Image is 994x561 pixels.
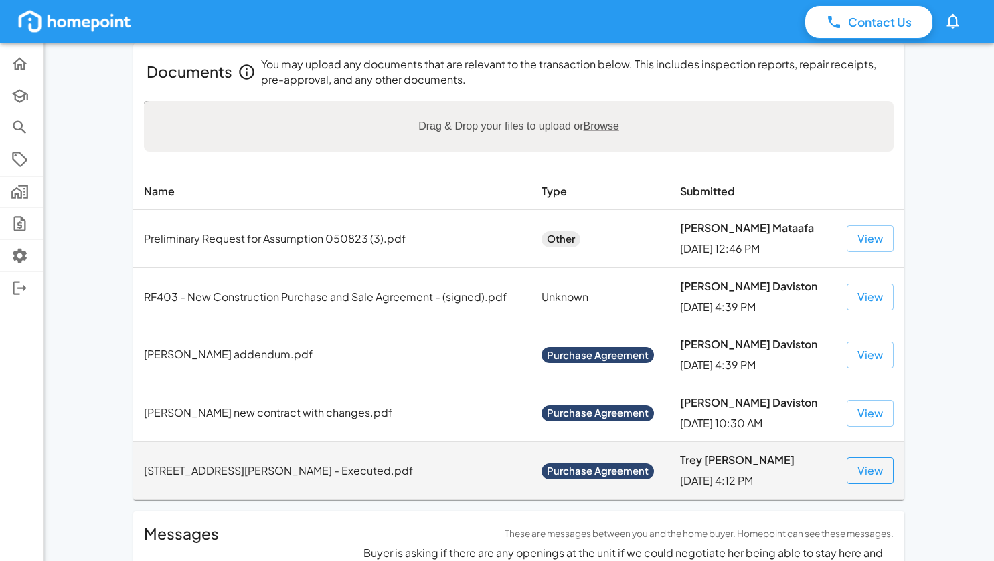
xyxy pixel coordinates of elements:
[847,405,894,419] a: View
[133,326,531,384] td: [PERSON_NAME] addendum.pdf
[542,406,654,420] span: Purchase Agreement
[133,210,531,268] td: Preliminary Request for Assumption 050823 (3).pdf
[680,241,823,257] p: [DATE] 12:46 PM
[144,522,219,546] h6: Messages
[144,184,520,199] p: Name
[680,395,823,411] p: [PERSON_NAME] Daviston
[680,473,823,489] p: [DATE] 4:12 PM
[542,464,654,478] span: Purchase Agreement
[680,416,823,431] p: [DATE] 10:30 AM
[847,225,894,252] button: View
[847,342,894,368] button: View
[542,232,580,246] span: Other
[847,284,894,310] button: View
[542,184,659,199] p: Type
[847,346,894,360] a: View
[680,300,823,315] p: [DATE] 4:39 PM
[680,453,823,468] p: Trey [PERSON_NAME]
[413,113,625,140] label: Drag & Drop your files to upload or
[847,400,894,427] button: View
[133,442,531,500] td: [STREET_ADDRESS][PERSON_NAME] - Executed.pdf
[133,384,531,442] td: [PERSON_NAME] new contract with changes.pdf
[680,279,823,294] p: [PERSON_NAME] Daviston
[847,463,894,477] a: View
[848,13,912,31] p: Contact Us
[847,231,894,245] a: View
[505,526,894,542] span: These are messages between you and the home buyer. Homepoint can see these messages.
[847,288,894,302] a: View
[680,358,823,373] p: [DATE] 4:39 PM
[680,221,823,236] p: [PERSON_NAME] Mataafa
[133,268,531,326] td: RF403 - New Construction Purchase and Sale Agreement - (signed).pdf
[847,457,894,484] button: View
[680,184,823,199] p: Submitted
[147,60,232,84] h6: Documents
[542,290,659,305] p: Unknown
[680,337,823,352] p: [PERSON_NAME] Daviston
[16,8,133,35] img: homepoint_logo_white.png
[542,348,654,362] span: Purchase Agreement
[583,120,618,132] span: Browse
[261,57,891,88] p: You may upload any documents that are relevant to the transaction below. This includes inspection...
